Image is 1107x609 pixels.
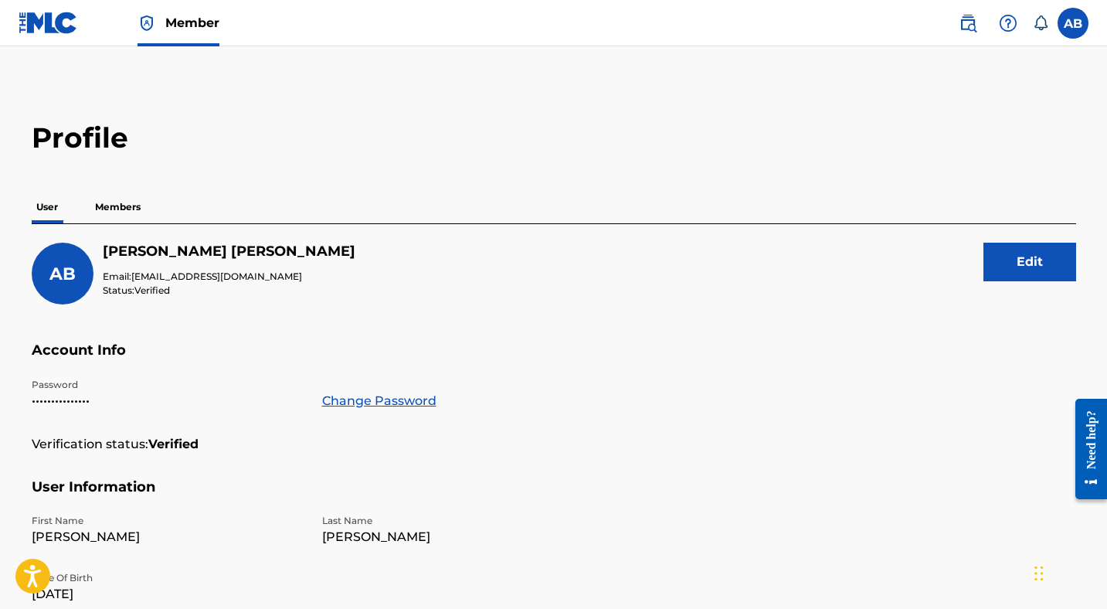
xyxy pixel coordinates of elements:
p: First Name [32,514,304,528]
h5: Anthony Bevilacqua [103,243,355,260]
p: [PERSON_NAME] [32,528,304,546]
p: Password [32,378,304,392]
h2: Profile [32,121,1076,155]
strong: Verified [148,435,199,454]
p: User [32,191,63,223]
div: Notifications [1033,15,1048,31]
button: Edit [983,243,1076,281]
p: Status: [103,284,355,298]
span: Verified [134,284,170,296]
p: Verification status: [32,435,148,454]
div: Help [993,8,1024,39]
p: Email: [103,270,355,284]
p: Members [90,191,145,223]
span: AB [49,264,76,284]
img: Top Rightsholder [138,14,156,32]
iframe: Chat Widget [1030,535,1107,609]
a: Change Password [322,392,436,410]
img: help [999,14,1017,32]
div: User Menu [1058,8,1088,39]
p: [PERSON_NAME] [322,528,594,546]
h5: User Information [32,478,1076,515]
iframe: Resource Center [1064,387,1107,512]
span: Member [165,14,219,32]
img: search [959,14,977,32]
p: [DATE] [32,585,304,604]
h5: Account Info [32,342,1076,378]
div: Drag [1034,550,1044,597]
img: MLC Logo [19,12,78,34]
span: [EMAIL_ADDRESS][DOMAIN_NAME] [131,270,302,282]
p: ••••••••••••••• [32,392,304,410]
p: Date Of Birth [32,571,304,585]
p: Last Name [322,514,594,528]
a: Public Search [952,8,983,39]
